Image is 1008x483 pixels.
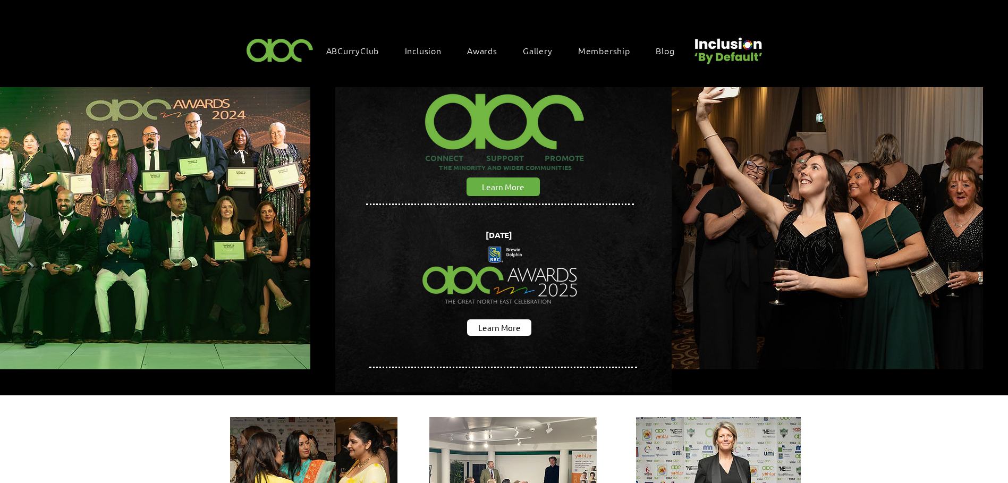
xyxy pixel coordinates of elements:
a: Learn More [467,177,540,196]
img: Untitled design (22).png [691,29,764,65]
div: Awards [462,39,513,62]
span: Gallery [523,45,553,56]
span: Inclusion [405,45,442,56]
span: Membership [578,45,630,56]
img: ABC-Logo-Blank-Background-01-01-2_edited.png [419,80,589,152]
img: abc background hero black.png [335,87,672,392]
a: ABCurryClub [321,39,395,62]
img: Northern Insights Double Pager Apr 2025.png [413,227,588,325]
span: [DATE] [486,230,512,240]
a: Learn More [467,319,531,336]
span: ABCurryClub [326,45,379,56]
a: Gallery [518,39,569,62]
span: CONNECT SUPPORT PROMOTE [425,152,584,163]
a: Membership [573,39,646,62]
span: Blog [656,45,674,56]
nav: Site [321,39,691,62]
span: THE MINORITY AND WIDER COMMUNITIES [439,163,572,172]
img: ABC-Logo-Blank-Background-01-01-2.png [243,34,317,65]
div: Inclusion [400,39,458,62]
img: ABCAwards2024-09586.jpg [647,64,983,369]
span: Awards [467,45,497,56]
span: Learn More [478,322,521,333]
a: Blog [650,39,690,62]
span: Learn More [482,181,524,192]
